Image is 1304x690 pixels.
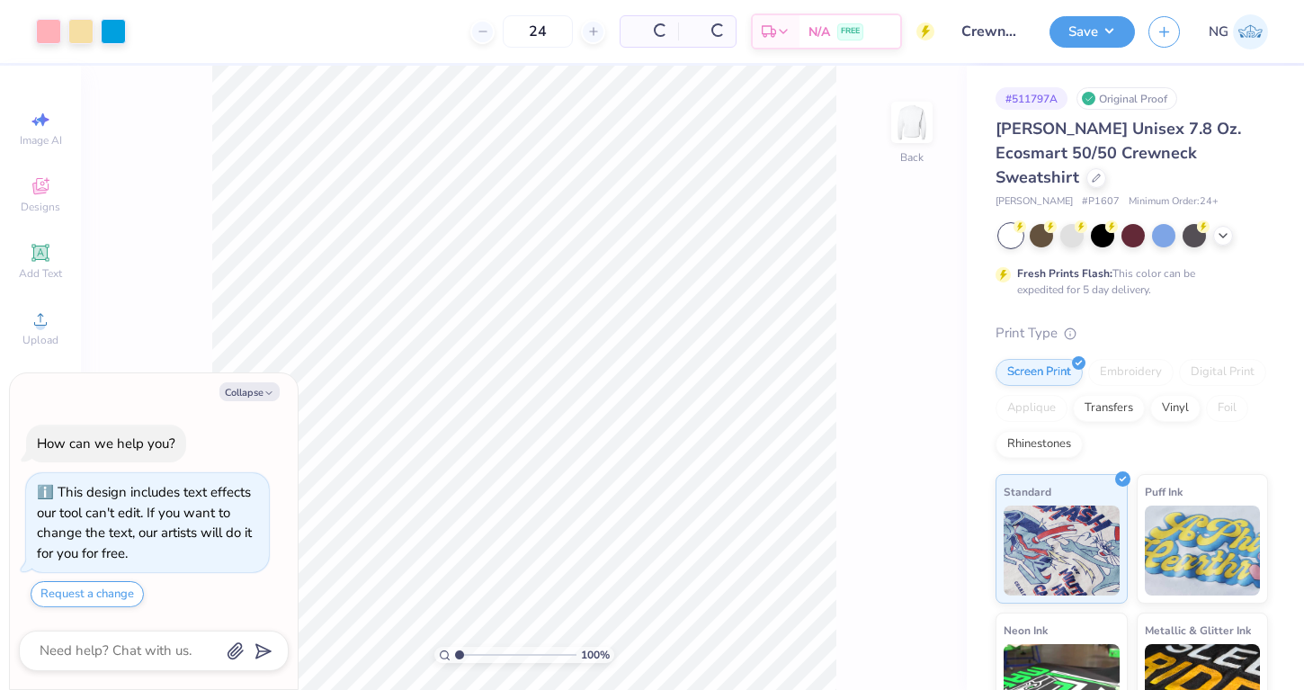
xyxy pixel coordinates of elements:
[996,395,1067,422] div: Applique
[1150,395,1201,422] div: Vinyl
[1206,395,1248,422] div: Foil
[21,200,60,214] span: Designs
[841,25,860,38] span: FREE
[1145,506,1261,596] img: Puff Ink
[1004,482,1051,501] span: Standard
[1179,359,1266,386] div: Digital Print
[1088,359,1174,386] div: Embroidery
[948,13,1036,49] input: Untitled Design
[219,382,280,401] button: Collapse
[1017,266,1112,281] strong: Fresh Prints Flash:
[581,647,610,663] span: 100 %
[1049,16,1135,48] button: Save
[996,194,1073,210] span: [PERSON_NAME]
[1145,482,1183,501] span: Puff Ink
[37,435,175,453] div: How can we help you?
[1004,621,1048,640] span: Neon Ink
[1233,14,1268,49] img: Nola Gabbard
[996,431,1083,458] div: Rhinestones
[996,87,1067,110] div: # 511797A
[808,22,830,41] span: N/A
[900,149,924,166] div: Back
[19,266,62,281] span: Add Text
[37,483,252,562] div: This design includes text effects our tool can't edit. If you want to change the text, our artist...
[1129,194,1219,210] span: Minimum Order: 24 +
[1145,621,1251,640] span: Metallic & Glitter Ink
[1076,87,1177,110] div: Original Proof
[1082,194,1120,210] span: # P1607
[894,104,930,140] img: Back
[1209,22,1228,42] span: NG
[996,359,1083,386] div: Screen Print
[22,333,58,347] span: Upload
[31,581,144,607] button: Request a change
[1073,395,1145,422] div: Transfers
[1004,506,1120,596] img: Standard
[1209,14,1268,49] a: NG
[996,323,1268,344] div: Print Type
[503,15,573,48] input: – –
[20,133,62,148] span: Image AI
[1017,265,1238,298] div: This color can be expedited for 5 day delivery.
[996,118,1241,188] span: [PERSON_NAME] Unisex 7.8 Oz. Ecosmart 50/50 Crewneck Sweatshirt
